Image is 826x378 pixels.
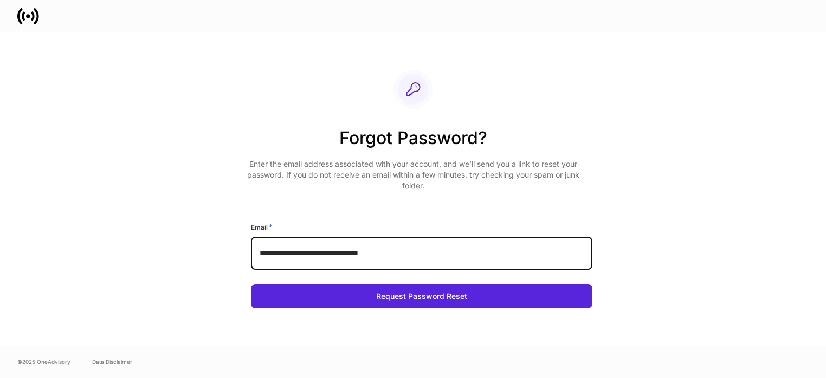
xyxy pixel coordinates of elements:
[251,221,273,232] h6: Email
[376,292,467,300] div: Request Password Reset
[251,284,592,308] button: Request Password Reset
[242,126,584,159] h2: Forgot Password?
[17,357,70,366] span: © 2025 OneAdvisory
[92,357,132,366] a: Data Disclaimer
[242,159,584,191] p: Enter the email address associated with your account, and we’ll send you a link to reset your pas...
